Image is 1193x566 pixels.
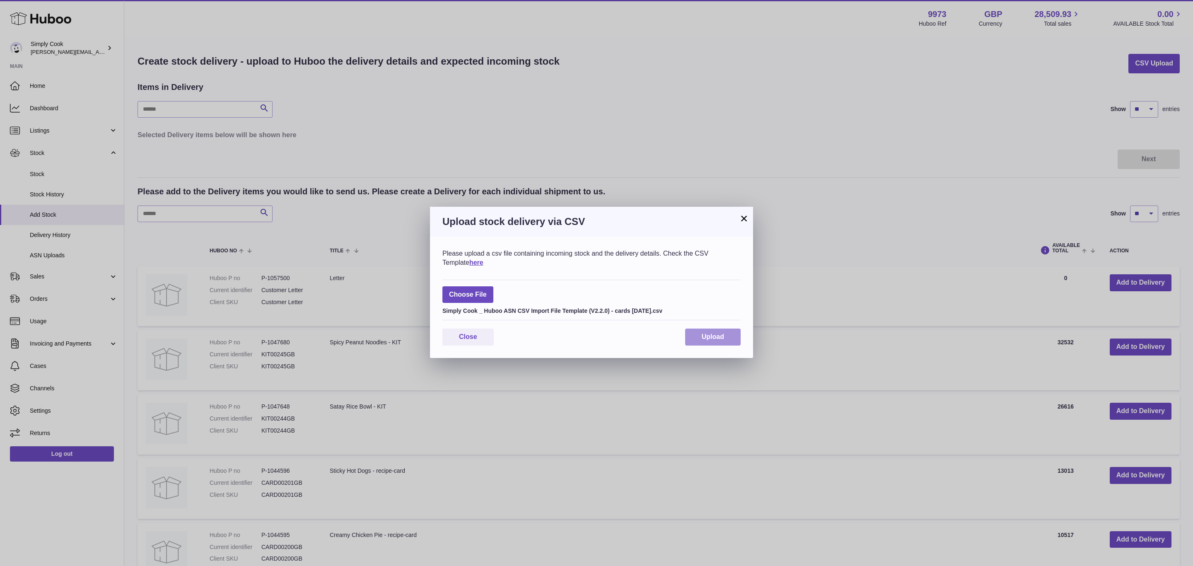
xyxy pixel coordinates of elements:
a: here [469,259,483,266]
button: Upload [685,329,741,346]
h3: Upload stock delivery via CSV [442,215,741,228]
div: Please upload a csv file containing incoming stock and the delivery details. Check the CSV Template [442,249,741,267]
div: Simply Cook _ Huboo ASN CSV Import File Template (V2.2.0) - cards [DATE].csv [442,305,741,315]
button: Close [442,329,494,346]
span: Close [459,333,477,340]
button: × [739,213,749,223]
span: Upload [702,333,724,340]
span: Choose File [442,286,493,303]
